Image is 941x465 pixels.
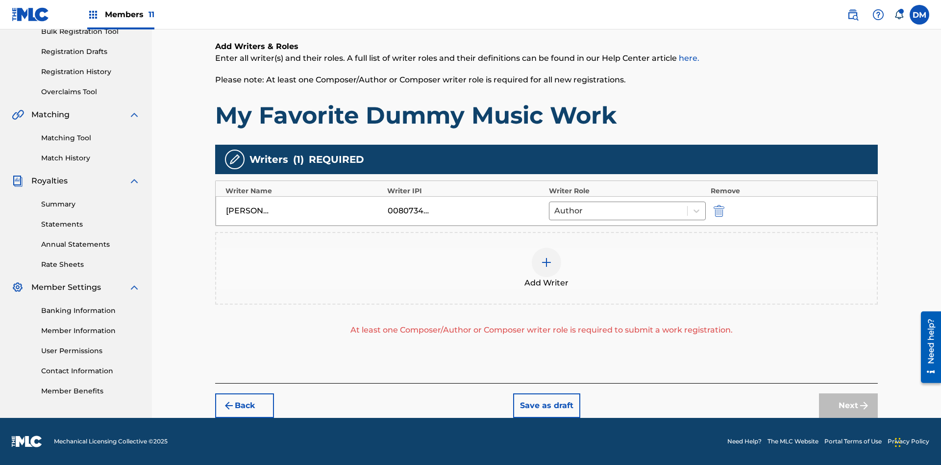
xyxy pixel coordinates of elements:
div: User Menu [910,5,929,25]
iframe: Chat Widget [892,418,941,465]
a: The MLC Website [768,437,818,446]
a: Overclaims Tool [41,87,140,97]
span: REQUIRED [309,152,364,167]
a: Summary [41,199,140,209]
img: 12a2ab48e56ec057fbd8.svg [714,205,724,217]
a: Bulk Registration Tool [41,26,140,37]
div: Help [868,5,888,25]
img: Matching [12,109,24,121]
img: 7ee5dd4eb1f8a8e3ef2f.svg [223,400,235,412]
a: Member Benefits [41,386,140,396]
h1: My Favorite Dummy Music Work [215,101,878,130]
img: add [541,257,552,268]
div: Writer Name [225,186,382,196]
div: Writer Role [549,186,706,196]
a: Registration History [41,67,140,77]
span: Enter all writer(s) and their roles. A full list of writer roles and their definitions can be fou... [215,53,699,63]
div: Notifications [894,10,904,20]
span: Matching [31,109,70,121]
a: Annual Statements [41,239,140,250]
a: Member Information [41,326,140,336]
span: ( 1 ) [293,152,304,167]
a: Banking Information [41,306,140,316]
img: Royalties [12,175,24,187]
img: expand [128,282,140,293]
h6: Add Writers & Roles [215,41,878,52]
span: Add Writer [524,277,569,289]
button: Save as draft [513,393,580,418]
span: Member Settings [31,282,101,293]
span: Royalties [31,175,68,187]
img: help [872,9,884,21]
span: Members [105,9,154,20]
div: Remove [711,186,867,196]
a: Match History [41,153,140,163]
a: User Permissions [41,346,140,356]
button: Back [215,393,274,418]
a: Need Help? [727,437,762,446]
div: At least one Composer/Author or Composer writer role is required to submit a work registration. [215,324,868,336]
span: Writers [249,152,288,167]
a: Statements [41,219,140,230]
img: expand [128,175,140,187]
img: search [847,9,859,21]
a: Portal Terms of Use [824,437,882,446]
a: Matching Tool [41,133,140,143]
img: Member Settings [12,282,24,293]
a: Registration Drafts [41,47,140,57]
span: 11 [149,10,154,19]
span: Please note: At least one Composer/Author or Composer writer role is required for all new registr... [215,75,626,84]
a: Privacy Policy [888,437,929,446]
iframe: Resource Center [914,308,941,388]
a: Contact Information [41,366,140,376]
img: Top Rightsholders [87,9,99,21]
span: Mechanical Licensing Collective © 2025 [54,437,168,446]
div: Drag [895,428,901,457]
a: Public Search [843,5,863,25]
img: logo [12,436,42,447]
div: Writer IPI [387,186,544,196]
img: expand [128,109,140,121]
img: MLC Logo [12,7,50,22]
img: writers [229,154,241,165]
a: here. [679,53,699,63]
a: Rate Sheets [41,259,140,270]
